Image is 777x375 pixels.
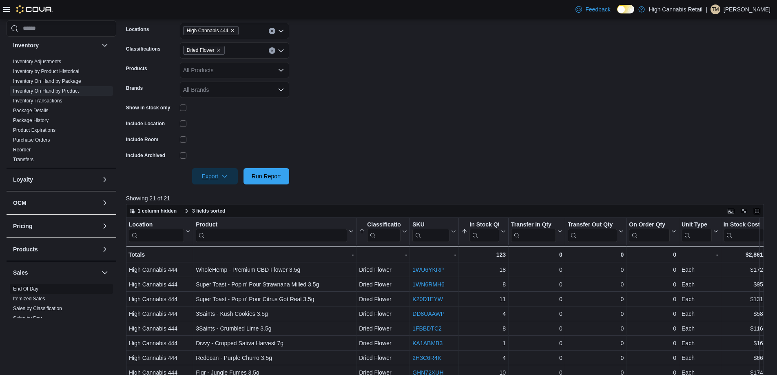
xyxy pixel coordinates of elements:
[196,221,347,242] div: Product
[412,325,442,332] a: 1FBBDTC2
[252,172,281,180] span: Run Report
[16,5,53,13] img: Cova
[682,221,712,229] div: Unit Type
[13,118,49,123] a: Package History
[682,353,718,363] div: Each
[278,87,284,93] button: Open list of options
[359,294,407,304] div: Dried Flower
[412,221,456,242] button: SKU
[359,280,407,289] div: Dried Flower
[682,309,718,319] div: Each
[13,286,38,292] a: End Of Day
[13,268,28,277] h3: Sales
[585,5,610,13] span: Feedback
[13,305,62,312] span: Sales by Classification
[13,88,79,94] a: Inventory On Hand by Product
[367,221,401,242] div: Classification
[412,340,443,346] a: KA1ABMB3
[13,146,31,153] span: Reorder
[13,98,62,104] a: Inventory Transactions
[100,40,110,50] button: Inventory
[196,324,354,333] div: 3Saints - Crumbled Lime 3.5g
[196,309,354,319] div: 3Saints - Kush Cookies 3.5g
[568,353,624,363] div: 0
[13,222,98,230] button: Pricing
[461,294,506,304] div: 11
[367,221,401,229] div: Classification
[511,221,556,242] div: Transfer In Qty
[511,338,562,348] div: 0
[724,221,764,229] div: In Stock Cost
[126,85,143,91] label: Brands
[724,353,771,363] div: $66.24
[13,78,81,84] a: Inventory On Hand by Package
[13,117,49,124] span: Package History
[216,48,221,53] button: Remove Dried Flower from selection in this group
[359,324,407,333] div: Dried Flower
[13,175,98,184] button: Loyalty
[629,338,676,348] div: 0
[129,309,190,319] div: High Cannabis 444
[13,286,38,292] span: End Of Day
[682,294,718,304] div: Each
[126,46,161,52] label: Classifications
[126,26,149,33] label: Locations
[359,250,407,260] div: -
[269,28,275,34] button: Clear input
[129,338,190,348] div: High Cannabis 444
[752,206,762,216] button: Enter fullscreen
[724,221,764,242] div: In Stock Cost
[568,221,624,242] button: Transfer Out Qty
[269,47,275,54] button: Clear input
[13,315,42,321] a: Sales by Day
[129,294,190,304] div: High Cannabis 444
[461,265,506,275] div: 18
[187,46,215,54] span: Dried Flower
[568,338,624,348] div: 0
[192,168,238,184] button: Export
[511,324,562,333] div: 0
[359,309,407,319] div: Dried Flower
[13,156,33,163] span: Transfers
[461,309,506,319] div: 4
[724,309,771,319] div: $58.40
[129,324,190,333] div: High Cannabis 444
[183,46,225,55] span: Dried Flower
[629,250,676,260] div: 0
[682,338,718,348] div: Each
[724,294,771,304] div: $131.12
[412,311,445,317] a: DD8UAAWP
[126,104,170,111] label: Show in stock only
[13,306,62,311] a: Sales by Classification
[278,67,284,73] button: Open list of options
[196,250,354,260] div: -
[629,294,676,304] div: 0
[511,353,562,363] div: 0
[13,41,98,49] button: Inventory
[197,168,233,184] span: Export
[724,221,771,242] button: In Stock Cost
[712,4,719,14] span: TM
[568,221,617,242] div: Transfer Out Qty
[13,245,98,253] button: Products
[181,206,228,216] button: 3 fields sorted
[682,221,712,242] div: Unit Type
[568,250,624,260] div: 0
[13,107,49,114] span: Package Details
[13,127,55,133] span: Product Expirations
[13,222,32,230] h3: Pricing
[196,221,354,242] button: Product
[278,47,284,54] button: Open list of options
[13,58,61,65] span: Inventory Adjustments
[629,221,670,242] div: On Order Qty
[187,27,228,35] span: High Cannabis 444
[629,353,676,363] div: 0
[278,28,284,34] button: Open list of options
[126,194,770,202] p: Showing 21 of 21
[682,221,718,242] button: Unit Type
[412,221,449,229] div: SKU
[13,147,31,153] a: Reorder
[469,221,499,242] div: In Stock Qty
[682,250,718,260] div: -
